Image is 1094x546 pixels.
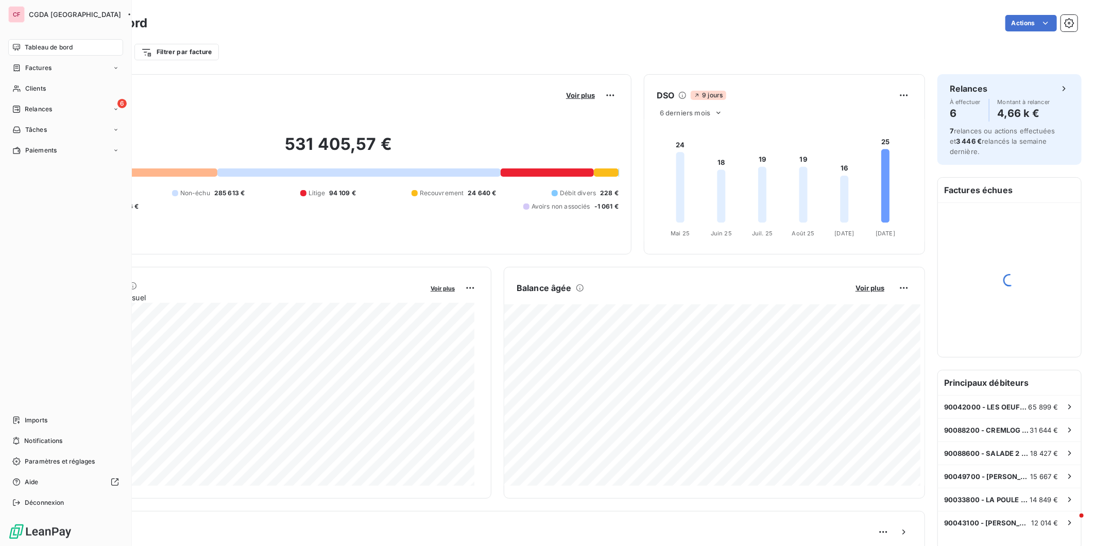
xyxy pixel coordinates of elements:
button: Voir plus [852,283,887,293]
div: CF [8,6,25,23]
span: 18 427 € [1031,449,1058,457]
span: 7 [950,127,954,135]
span: 90042000 - LES OEUFS DE [GEOGRAPHIC_DATA] [944,403,1029,411]
span: Imports [25,416,47,425]
tspan: Mai 25 [671,230,690,237]
img: Logo LeanPay [8,523,72,540]
button: Filtrer par facture [134,44,219,60]
span: 24 640 € [468,189,497,198]
span: 90088200 - CREMLOG LE FROMAGER DES HALLES [944,426,1030,434]
span: Notifications [24,436,62,446]
span: -1 061 € [594,202,619,211]
span: Chiffre d'affaires mensuel [58,292,423,303]
span: 90043100 - [PERSON_NAME] [944,519,1032,527]
tspan: Juil. 25 [752,230,773,237]
span: 14 849 € [1030,496,1058,504]
iframe: Intercom live chat [1059,511,1084,536]
span: 6 derniers mois [660,109,710,117]
span: 3 446 € [956,137,982,145]
tspan: Juin 25 [711,230,732,237]
span: Voir plus [856,284,884,292]
span: Aide [25,477,39,487]
span: 15 667 € [1031,472,1058,481]
a: Aide [8,474,123,490]
span: Voir plus [431,285,455,292]
span: Non-échu [180,189,210,198]
span: 31 644 € [1030,426,1058,434]
span: Avoirs non associés [532,202,590,211]
tspan: [DATE] [876,230,895,237]
span: Débit divers [560,189,596,198]
h6: Principaux débiteurs [938,370,1081,395]
span: 285 613 € [214,189,245,198]
tspan: Août 25 [792,230,815,237]
span: 9 jours [691,91,726,100]
span: 90033800 - LA POULE [PERSON_NAME] EURL [944,496,1030,504]
tspan: [DATE] [835,230,854,237]
span: Paramètres et réglages [25,457,95,466]
span: Déconnexion [25,498,64,507]
span: Voir plus [566,91,595,99]
span: Montant à relancer [998,99,1050,105]
span: 65 899 € [1029,403,1058,411]
h6: Factures échues [938,178,1081,202]
h2: 531 405,57 € [58,134,619,165]
span: 228 € [600,189,619,198]
span: Litige [309,189,325,198]
button: Voir plus [428,283,458,293]
button: Voir plus [563,91,598,100]
span: relances ou actions effectuées et relancés la semaine dernière. [950,127,1055,156]
button: Actions [1005,15,1057,31]
span: Factures [25,63,52,73]
span: 12 014 € [1032,519,1058,527]
h4: 4,66 k € [998,105,1050,122]
span: 94 109 € [329,189,356,198]
span: Tâches [25,125,47,134]
span: Clients [25,84,46,93]
span: 90088600 - SALADE 2 FRUITS [944,449,1031,457]
span: Tableau de bord [25,43,73,52]
h6: Balance âgée [517,282,572,294]
h4: 6 [950,105,981,122]
span: À effectuer [950,99,981,105]
span: Recouvrement [420,189,464,198]
h6: DSO [657,89,674,101]
span: Paiements [25,146,57,155]
span: CGDA [GEOGRAPHIC_DATA] [29,10,121,19]
span: 6 [117,99,127,108]
span: 90049700 - [PERSON_NAME] ET FILS [944,472,1031,481]
span: Relances [25,105,52,114]
h6: Relances [950,82,987,95]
